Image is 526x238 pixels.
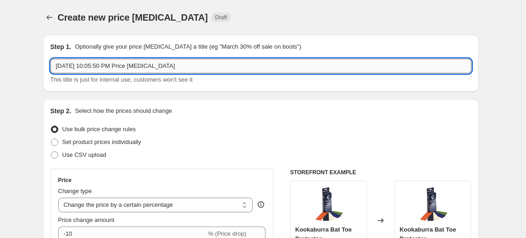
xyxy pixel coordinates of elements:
span: This title is just for internal use, customers won't see it [50,76,193,83]
h3: Price [58,177,72,184]
span: % (Price drop) [208,230,246,237]
span: Draft [215,14,227,21]
span: Price change amount [58,216,115,223]
span: Change type [58,188,92,194]
img: toe_protector_kit__74269__66851__16817.1406922721.600.600_80x.jpg [310,186,347,222]
button: Price change jobs [43,11,56,24]
h6: STOREFRONT EXAMPLE [290,169,471,176]
span: Use CSV upload [62,151,106,158]
span: Set product prices individually [62,138,141,145]
span: Create new price [MEDICAL_DATA] [58,12,208,22]
div: help [256,200,266,209]
h2: Step 1. [50,42,72,51]
p: Select how the prices should change [75,106,172,116]
img: toe_protector_kit__74269__66851__16817.1406922721.600.600_80x.jpg [415,186,451,222]
input: 30% off holiday sale [50,59,471,73]
h2: Step 2. [50,106,72,116]
p: Optionally give your price [MEDICAL_DATA] a title (eg "March 30% off sale on boots") [75,42,301,51]
span: Use bulk price change rules [62,126,136,133]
